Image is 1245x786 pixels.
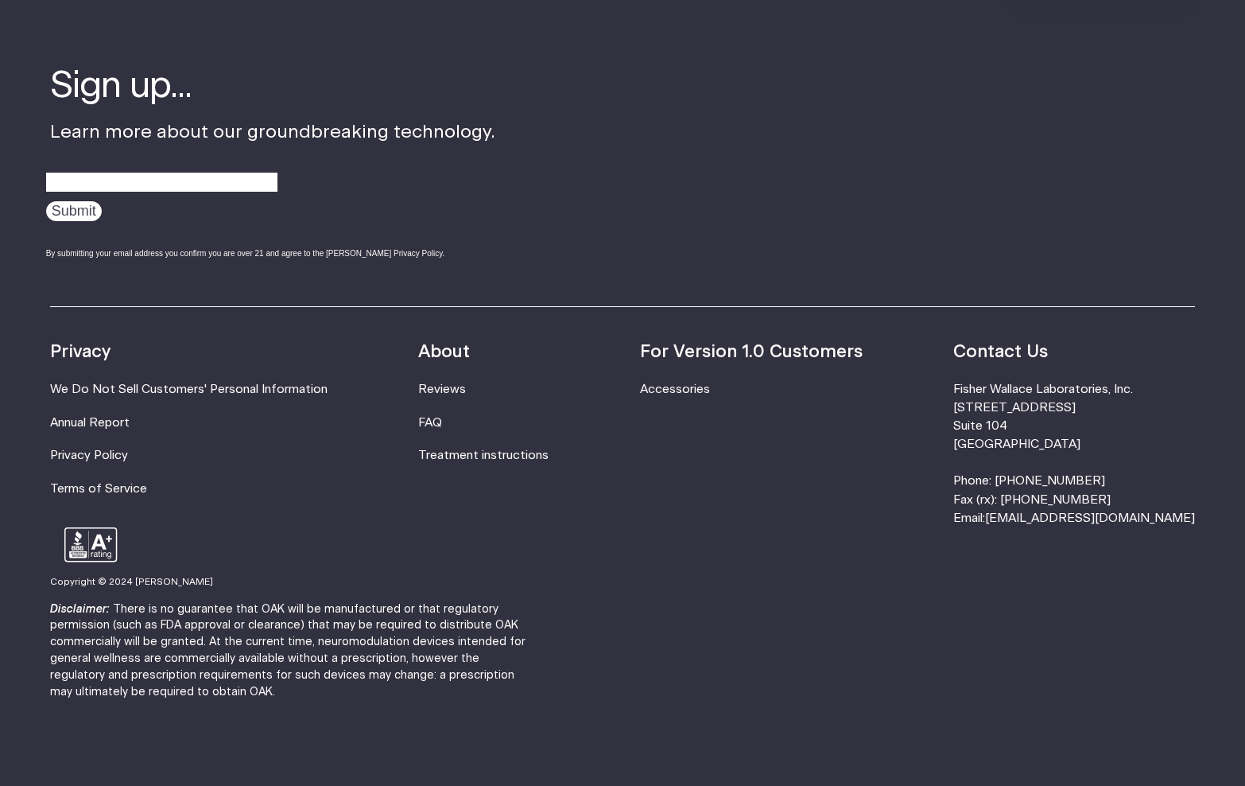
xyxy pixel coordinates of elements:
strong: For Version 1.0 Customers [640,343,863,360]
div: Learn more about our groundbreaking technology. [50,62,495,274]
a: We Do Not Sell Customers' Personal Information [50,383,328,395]
a: Treatment instructions [418,449,549,461]
a: FAQ [418,417,442,429]
a: Accessories [640,383,710,395]
li: Fisher Wallace Laboratories, Inc. [STREET_ADDRESS] Suite 104 [GEOGRAPHIC_DATA] Phone: [PHONE_NUMB... [953,380,1195,527]
a: Reviews [418,383,466,395]
strong: Disclaimer: [50,604,110,615]
a: Privacy Policy [50,449,128,461]
strong: About [418,343,470,360]
small: Copyright © 2024 [PERSON_NAME] [50,578,213,586]
p: There is no guarantee that OAK will be manufactured or that regulatory permission (such as FDA ap... [50,601,537,701]
input: Submit [46,201,102,221]
h4: Sign up... [50,62,495,111]
a: Annual Report [50,417,130,429]
a: [EMAIL_ADDRESS][DOMAIN_NAME] [985,512,1195,524]
strong: Contact Us [953,343,1048,360]
strong: Privacy [50,343,111,360]
div: By submitting your email address you confirm you are over 21 and agree to the [PERSON_NAME] Priva... [46,247,495,259]
a: Terms of Service [50,483,147,495]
